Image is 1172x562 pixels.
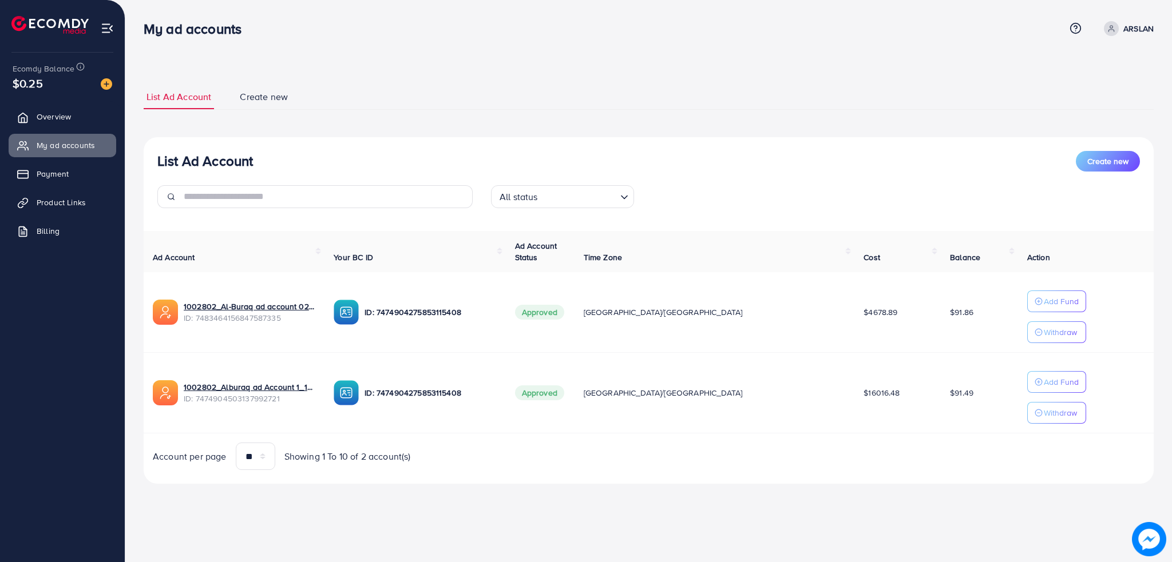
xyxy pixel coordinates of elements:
[1027,402,1086,424] button: Withdraw
[37,111,71,122] span: Overview
[1076,151,1140,172] button: Create new
[1027,371,1086,393] button: Add Fund
[1099,21,1154,36] a: ARSLAN
[1044,375,1079,389] p: Add Fund
[13,75,43,91] span: $0.25
[864,252,880,263] span: Cost
[37,139,95,151] span: My ad accounts
[334,300,359,325] img: ic-ba-acc.ded83a64.svg
[491,185,634,208] div: Search for option
[334,252,373,263] span: Your BC ID
[1027,321,1086,343] button: Withdraw
[37,168,69,180] span: Payment
[950,306,973,318] span: $91.86
[184,301,315,312] a: 1002802_Al-Buraq ad account 02_1742380041767
[153,300,178,325] img: ic-ads-acc.e4c84228.svg
[541,186,616,205] input: Search for option
[584,387,743,398] span: [GEOGRAPHIC_DATA]/[GEOGRAPHIC_DATA]
[9,220,116,242] a: Billing
[101,22,114,35] img: menu
[146,90,211,103] span: List Ad Account
[157,153,253,169] h3: List Ad Account
[13,63,74,74] span: Ecomdy Balance
[284,450,411,463] span: Showing 1 To 10 of 2 account(s)
[144,21,251,37] h3: My ad accounts
[9,134,116,157] a: My ad accounts
[334,380,359,405] img: ic-ba-acc.ded83a64.svg
[1123,22,1154,35] p: ARSLAN
[950,252,980,263] span: Balance
[1027,290,1086,312] button: Add Fund
[864,306,897,318] span: $4678.89
[515,240,557,263] span: Ad Account Status
[9,191,116,214] a: Product Links
[1044,294,1079,308] p: Add Fund
[240,90,288,103] span: Create new
[515,305,564,320] span: Approved
[37,197,86,208] span: Product Links
[1027,252,1050,263] span: Action
[365,305,496,319] p: ID: 7474904275853115408
[184,393,315,404] span: ID: 7474904503137992721
[584,252,622,263] span: Time Zone
[864,387,900,398] span: $16016.48
[153,450,227,463] span: Account per page
[1087,156,1129,167] span: Create new
[184,301,315,324] div: <span class='underline'>1002802_Al-Buraq ad account 02_1742380041767</span></br>7483464156847587335
[184,312,315,324] span: ID: 7483464156847587335
[584,306,743,318] span: [GEOGRAPHIC_DATA]/[GEOGRAPHIC_DATA]
[9,162,116,185] a: Payment
[184,381,315,405] div: <span class='underline'>1002802_Alburaq ad Account 1_1740386843243</span></br>7474904503137992721
[1135,525,1163,553] img: image
[9,105,116,128] a: Overview
[153,380,178,405] img: ic-ads-acc.e4c84228.svg
[515,385,564,400] span: Approved
[497,189,540,205] span: All status
[101,78,112,90] img: image
[37,225,60,237] span: Billing
[184,381,315,393] a: 1002802_Alburaq ad Account 1_1740386843243
[365,386,496,400] p: ID: 7474904275853115408
[1044,325,1077,339] p: Withdraw
[1044,406,1077,420] p: Withdraw
[950,387,973,398] span: $91.49
[153,252,195,263] span: Ad Account
[11,16,89,34] img: logo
